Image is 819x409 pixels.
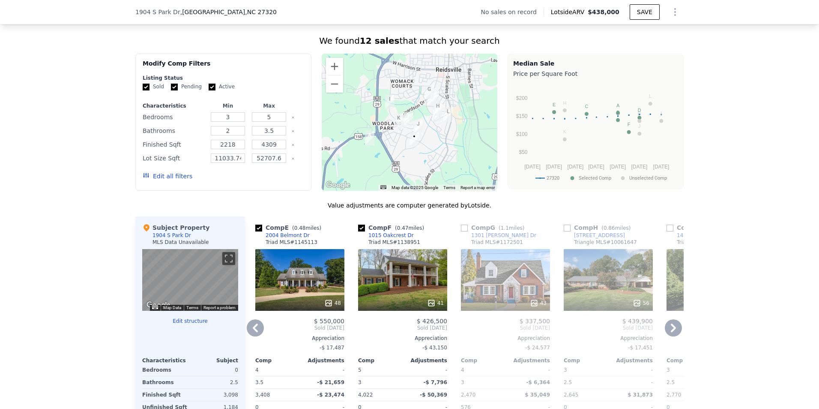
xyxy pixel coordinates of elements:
div: 707 Parkway Blvd [432,107,442,122]
label: Pending [171,83,202,90]
span: , NC 27320 [245,9,277,15]
div: 1015 Oakcrest Dr [368,232,414,239]
div: Appreciation [358,335,447,342]
span: 3 [564,367,567,373]
span: -$ 17,451 [628,345,653,351]
text: K [563,129,567,134]
div: 56 [633,299,649,307]
span: 5 [358,367,362,373]
div: Appreciation [564,335,653,342]
div: Comp [564,357,608,364]
div: 1301 [PERSON_NAME] Dr [471,232,536,239]
span: 2,770 [667,392,681,398]
div: 206 Pine Hill Ct [413,120,423,134]
div: Price per Square Foot [513,68,678,80]
div: 2004 Belmont Dr [266,232,310,239]
text: A [616,103,620,108]
div: Bedrooms [143,111,206,123]
div: 3,098 [192,389,238,401]
span: 2,470 [461,392,475,398]
span: 0.48 [294,225,306,231]
div: Bathrooms [142,376,188,388]
div: 1015 Oakcrest Dr [404,112,413,126]
div: 2.5 [192,376,238,388]
div: Comp [667,357,711,364]
span: 0.47 [397,225,409,231]
text: B [616,110,619,115]
a: Report a map error [460,185,495,190]
div: 2.5 [564,376,607,388]
span: Sold [DATE] [564,325,653,331]
input: Active [209,84,215,90]
button: Toggle fullscreen view [222,252,235,265]
span: 0.86 [604,225,615,231]
div: Comp [461,357,505,364]
div: 1323 Pennrose Dr [430,91,439,105]
span: -$ 17,487 [320,345,344,351]
div: Comp G [461,223,528,232]
div: 1904 S Park Dr [409,132,419,147]
div: 3 [358,376,401,388]
div: Subject [190,357,238,364]
a: 2004 Belmont Dr [255,232,310,239]
a: Open this area in Google Maps (opens a new window) [324,180,352,191]
a: 1301 [PERSON_NAME] Dr [461,232,536,239]
div: 43 [530,299,547,307]
span: ( miles) [598,225,634,231]
div: Adjustments [608,357,653,364]
text: C [585,104,588,109]
div: 1904 S Park Dr [152,232,191,239]
text: Unselected Comp [629,175,667,181]
text: Selected Comp [579,175,611,181]
div: Comp F [358,223,427,232]
span: $ 31,873 [628,392,653,398]
text: $50 [519,149,527,155]
text: [DATE] [546,164,562,170]
div: Appreciation [255,335,344,342]
div: Street View [142,249,238,311]
div: Adjustments [403,357,447,364]
span: , [GEOGRAPHIC_DATA] [180,8,277,16]
input: Pending [171,84,178,90]
text: L [649,93,652,99]
button: Edit structure [142,318,238,325]
span: 3 [667,367,670,373]
div: 3 [461,376,504,388]
a: [STREET_ADDRESS] [564,232,625,239]
button: Map Data [163,305,181,311]
div: Comp E [255,223,325,232]
span: -$ 21,659 [317,379,344,385]
div: No sales on record [481,8,544,16]
span: -$ 23,474 [317,392,344,398]
span: $ 35,049 [525,392,550,398]
span: Sold [DATE] [461,325,550,331]
button: Clear [291,116,295,119]
div: We found that match your search [135,35,684,47]
div: A chart. [513,80,678,187]
div: 1413 Ashland Dr [365,131,374,145]
a: 1015 Oakcrest Dr [358,232,414,239]
div: 3.5 [255,376,298,388]
div: Value adjustments are computer generated by Lotside . [135,201,684,210]
text: $150 [516,113,528,119]
button: Zoom in [326,58,343,75]
div: Comp H [564,223,634,232]
div: 1404 Sherwood Dr [677,232,725,239]
div: MLS Data Unavailable [152,239,209,246]
text: [DATE] [588,164,604,170]
div: Triad MLS # 1195520 [677,239,729,246]
div: Comp [358,357,403,364]
span: 4,022 [358,392,373,398]
a: Report a problem [203,305,236,310]
label: Sold [143,83,164,90]
div: Characteristics [143,102,206,109]
div: Appreciation [667,335,756,342]
text: 27320 [547,175,559,181]
div: - [667,342,756,354]
button: Clear [291,143,295,147]
button: Clear [291,129,295,133]
div: Triad MLS # 1138951 [368,239,420,246]
span: Map data ©2025 Google [392,185,438,190]
text: H [563,100,566,105]
label: Active [209,83,235,90]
